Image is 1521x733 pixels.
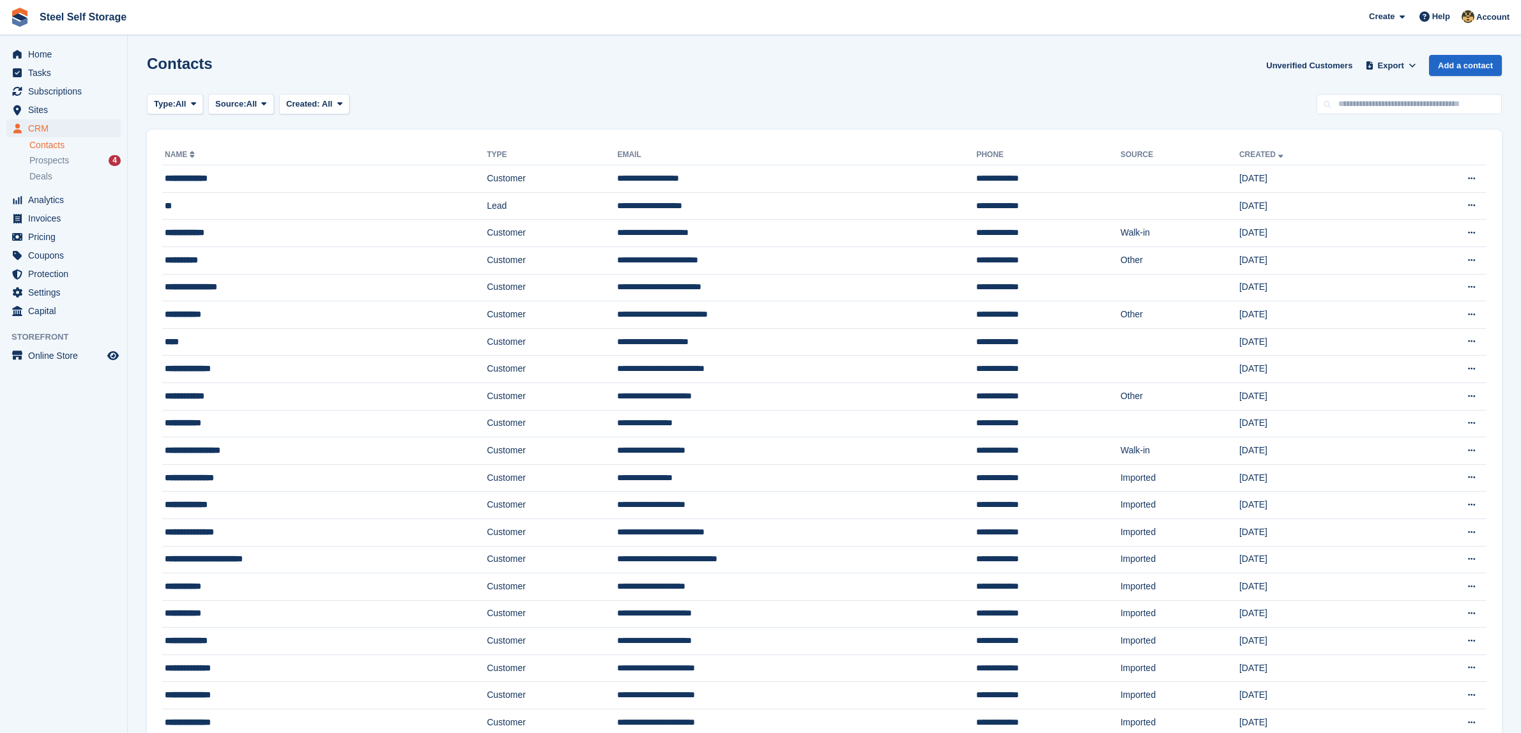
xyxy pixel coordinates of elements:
[176,98,187,110] span: All
[28,283,105,301] span: Settings
[1239,654,1396,682] td: [DATE]
[1120,301,1239,329] td: Other
[6,82,121,100] a: menu
[109,155,121,166] div: 4
[1239,600,1396,628] td: [DATE]
[1239,165,1396,193] td: [DATE]
[1120,145,1239,165] th: Source
[11,331,127,344] span: Storefront
[1120,492,1239,519] td: Imported
[1120,573,1239,601] td: Imported
[6,101,121,119] a: menu
[28,45,105,63] span: Home
[487,492,617,519] td: Customer
[1120,600,1239,628] td: Imported
[147,94,203,115] button: Type: All
[29,154,121,167] a: Prospects 4
[1120,654,1239,682] td: Imported
[1120,246,1239,274] td: Other
[487,518,617,546] td: Customer
[28,101,105,119] span: Sites
[29,170,52,183] span: Deals
[487,546,617,573] td: Customer
[105,348,121,363] a: Preview store
[487,410,617,437] td: Customer
[487,192,617,220] td: Lead
[487,246,617,274] td: Customer
[6,119,121,137] a: menu
[6,64,121,82] a: menu
[1239,274,1396,301] td: [DATE]
[1239,246,1396,274] td: [DATE]
[617,145,976,165] th: Email
[487,628,617,655] td: Customer
[1239,356,1396,383] td: [DATE]
[208,94,274,115] button: Source: All
[6,45,121,63] a: menu
[487,145,617,165] th: Type
[29,155,69,167] span: Prospects
[6,347,121,365] a: menu
[1462,10,1474,23] img: James Steel
[1239,518,1396,546] td: [DATE]
[215,98,246,110] span: Source:
[1239,150,1286,159] a: Created
[10,8,29,27] img: stora-icon-8386f47178a22dfd0bd8f6a31ec36ba5ce8667c1dd55bd0f319d3a0aa187defe.svg
[1239,546,1396,573] td: [DATE]
[29,139,121,151] a: Contacts
[28,64,105,82] span: Tasks
[34,6,132,27] a: Steel Self Storage
[1120,628,1239,655] td: Imported
[28,119,105,137] span: CRM
[1239,437,1396,465] td: [DATE]
[487,220,617,247] td: Customer
[6,228,121,246] a: menu
[29,170,121,183] a: Deals
[1432,10,1450,23] span: Help
[1120,382,1239,410] td: Other
[28,191,105,209] span: Analytics
[487,654,617,682] td: Customer
[1239,682,1396,709] td: [DATE]
[1120,546,1239,573] td: Imported
[1378,59,1404,72] span: Export
[28,347,105,365] span: Online Store
[28,246,105,264] span: Coupons
[6,209,121,227] a: menu
[6,283,121,301] a: menu
[1120,437,1239,465] td: Walk-in
[28,265,105,283] span: Protection
[1239,492,1396,519] td: [DATE]
[247,98,257,110] span: All
[1239,328,1396,356] td: [DATE]
[28,228,105,246] span: Pricing
[147,55,213,72] h1: Contacts
[1261,55,1357,76] a: Unverified Customers
[6,246,121,264] a: menu
[487,301,617,329] td: Customer
[1239,192,1396,220] td: [DATE]
[1369,10,1395,23] span: Create
[154,98,176,110] span: Type:
[1476,11,1510,24] span: Account
[487,165,617,193] td: Customer
[286,99,320,109] span: Created:
[1120,682,1239,709] td: Imported
[487,328,617,356] td: Customer
[165,150,197,159] a: Name
[487,464,617,492] td: Customer
[1120,518,1239,546] td: Imported
[976,145,1120,165] th: Phone
[1239,382,1396,410] td: [DATE]
[1120,220,1239,247] td: Walk-in
[1239,301,1396,329] td: [DATE]
[6,302,121,320] a: menu
[487,274,617,301] td: Customer
[1239,220,1396,247] td: [DATE]
[6,265,121,283] a: menu
[1239,410,1396,437] td: [DATE]
[487,682,617,709] td: Customer
[1120,464,1239,492] td: Imported
[28,302,105,320] span: Capital
[1363,55,1419,76] button: Export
